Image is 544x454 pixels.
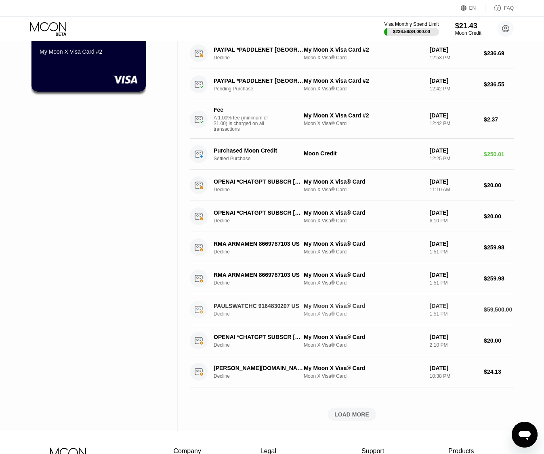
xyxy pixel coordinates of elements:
[334,411,369,418] div: LOAD MORE
[214,303,304,309] div: PAULSWATCHC 9164830207 US
[430,311,477,317] div: 1:51 PM
[461,4,485,12] div: EN
[304,209,423,216] div: My Moon X Visa® Card
[304,241,423,247] div: My Moon X Visa® Card
[484,182,514,188] div: $20.00
[430,178,477,185] div: [DATE]
[304,121,423,126] div: Moon X Visa® Card
[484,306,514,313] div: $59,500.00
[32,19,146,92] div: $21.43● ● ● ●6752My Moon X Visa Card #2
[430,303,477,309] div: [DATE]
[430,241,477,247] div: [DATE]
[190,232,514,263] div: RMA ARMAMEN 8669787103 USDeclineMy Moon X Visa® CardMoon X Visa® Card[DATE]1:51 PM$259.98
[484,368,514,375] div: $24.13
[190,294,514,325] div: PAULSWATCHC 9164830207 USDeclineMy Moon X Visa® CardMoon X Visa® Card[DATE]1:51 PM$59,500.00
[469,5,476,11] div: EN
[455,22,481,36] div: $21.43Moon Credit
[304,218,423,224] div: Moon X Visa® Card
[214,280,311,286] div: Decline
[304,280,423,286] div: Moon X Visa® Card
[512,422,538,448] iframe: Кнопка, открывающая окно обмена сообщениями; идет разговор
[484,244,514,251] div: $259.98
[430,156,477,161] div: 12:25 PM
[190,356,514,387] div: [PERSON_NAME][DOMAIN_NAME] [PHONE_NUMBER] DEDeclineMy Moon X Visa® CardMoon X Visa® Card[DATE]10:...
[214,178,304,185] div: OPENAI *CHATGPT SUBSCR [PHONE_NUMBER] US
[304,46,423,53] div: My Moon X Visa Card #2
[430,272,477,278] div: [DATE]
[484,275,514,282] div: $259.98
[214,187,311,192] div: Decline
[190,408,514,421] div: LOAD MORE
[304,112,423,119] div: My Moon X Visa Card #2
[484,81,514,88] div: $236.55
[304,373,423,379] div: Moon X Visa® Card
[455,30,481,36] div: Moon Credit
[214,147,304,154] div: Purchased Moon Credit
[214,249,311,255] div: Decline
[430,209,477,216] div: [DATE]
[304,365,423,371] div: My Moon X Visa® Card
[190,263,514,294] div: RMA ARMAMEN 8669787103 USDeclineMy Moon X Visa® CardMoon X Visa® Card[DATE]1:51 PM$259.98
[214,77,304,84] div: PAYPAL *PADDLENET [GEOGRAPHIC_DATA] MX
[190,69,514,100] div: PAYPAL *PADDLENET [GEOGRAPHIC_DATA] MXPending PurchaseMy Moon X Visa Card #2Moon X Visa® Card[DAT...
[214,115,274,132] div: A 1.00% fee (minimum of $1.00) is charged on all transactions
[430,121,477,126] div: 12:42 PM
[484,50,514,56] div: $236.69
[214,55,311,61] div: Decline
[214,209,304,216] div: OPENAI *CHATGPT SUBSCR [PHONE_NUMBER] US
[484,116,514,123] div: $2.37
[384,21,439,36] div: Visa Monthly Spend Limit$236.56/$4,000.00
[430,86,477,92] div: 12:42 PM
[304,150,423,157] div: Moon Credit
[214,272,304,278] div: RMA ARMAMEN 8669787103 US
[304,342,423,348] div: Moon X Visa® Card
[190,325,514,356] div: OPENAI *CHATGPT SUBSCR [PHONE_NUMBER] USDeclineMy Moon X Visa® CardMoon X Visa® Card[DATE]2:10 PM...
[214,156,311,161] div: Settled Purchase
[190,139,514,170] div: Purchased Moon CreditSettled PurchaseMoon Credit[DATE]12:25 PM$250.01
[430,55,477,61] div: 12:53 PM
[214,342,311,348] div: Decline
[304,303,423,309] div: My Moon X Visa® Card
[214,218,311,224] div: Decline
[304,77,423,84] div: My Moon X Visa Card #2
[190,201,514,232] div: OPENAI *CHATGPT SUBSCR [PHONE_NUMBER] USDeclineMy Moon X Visa® CardMoon X Visa® Card[DATE]6:10 PM...
[484,213,514,220] div: $20.00
[430,112,477,119] div: [DATE]
[304,55,423,61] div: Moon X Visa® Card
[214,373,311,379] div: Decline
[304,272,423,278] div: My Moon X Visa® Card
[214,86,311,92] div: Pending Purchase
[393,29,430,34] div: $236.56 / $4,000.00
[304,311,423,317] div: Moon X Visa® Card
[214,311,311,317] div: Decline
[455,22,481,30] div: $21.43
[484,151,514,157] div: $250.01
[190,100,514,139] div: FeeA 1.00% fee (minimum of $1.00) is charged on all transactionsMy Moon X Visa Card #2Moon X Visa...
[304,187,423,192] div: Moon X Visa® Card
[430,147,477,154] div: [DATE]
[504,5,514,11] div: FAQ
[214,334,304,340] div: OPENAI *CHATGPT SUBSCR [PHONE_NUMBER] US
[384,21,439,27] div: Visa Monthly Spend Limit
[430,249,477,255] div: 1:51 PM
[214,107,270,113] div: Fee
[430,342,477,348] div: 2:10 PM
[485,4,514,12] div: FAQ
[430,187,477,192] div: 11:10 AM
[484,337,514,344] div: $20.00
[214,241,304,247] div: RMA ARMAMEN 8669787103 US
[304,334,423,340] div: My Moon X Visa® Card
[430,280,477,286] div: 1:51 PM
[214,365,304,371] div: [PERSON_NAME][DOMAIN_NAME] [PHONE_NUMBER] DE
[430,334,477,340] div: [DATE]
[304,249,423,255] div: Moon X Visa® Card
[430,218,477,224] div: 6:10 PM
[304,86,423,92] div: Moon X Visa® Card
[190,38,514,69] div: PAYPAL *PADDLENET [GEOGRAPHIC_DATA] MXDeclineMy Moon X Visa Card #2Moon X Visa® Card[DATE]12:53 P...
[40,48,138,55] div: My Moon X Visa Card #2
[430,77,477,84] div: [DATE]
[304,178,423,185] div: My Moon X Visa® Card
[190,170,514,201] div: OPENAI *CHATGPT SUBSCR [PHONE_NUMBER] USDeclineMy Moon X Visa® CardMoon X Visa® Card[DATE]11:10 A...
[430,373,477,379] div: 10:38 PM
[430,46,477,53] div: [DATE]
